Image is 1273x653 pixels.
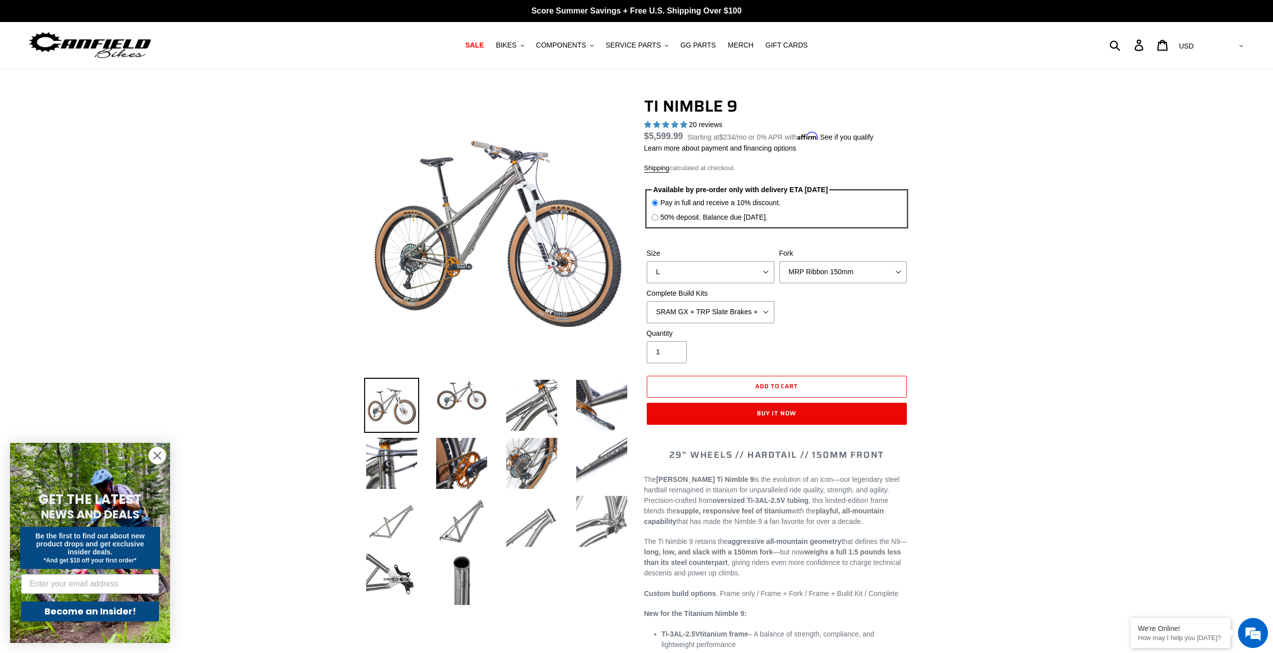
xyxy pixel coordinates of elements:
[465,41,484,50] span: SALE
[765,41,808,50] span: GIFT CARDS
[1115,34,1140,56] input: Search
[364,436,419,491] img: Load image into Gallery viewer, TI NIMBLE 9
[644,163,909,173] div: calculated at checkout.
[36,532,145,556] span: Be the first to find out about new product drops and get exclusive insider deals.
[647,376,907,398] button: Add to cart
[728,41,753,50] span: MERCH
[723,39,758,52] a: MERCH
[660,212,768,223] label: 50% deposit. Balance due [DATE].
[647,403,907,425] button: Buy it now
[149,447,166,464] button: Close dialog
[21,574,159,594] input: Enter your email address
[644,536,909,578] p: The Ti Nimble 9 retains the that defines the N9— —but now , giving riders even more confidence to...
[662,630,748,638] strong: titanium frame
[644,548,773,556] strong: long, low, and slack with a 150mm fork
[644,121,689,129] span: 4.90 stars
[41,506,140,522] span: NEWS AND DEALS
[504,436,559,491] img: Load image into Gallery viewer, TI NIMBLE 9
[644,164,670,173] a: Shipping
[364,494,419,549] img: Load image into Gallery viewer, TI NIMBLE 9
[39,490,142,508] span: GET THE LATEST
[644,474,909,527] p: The is the evolution of an icon—our legendary steel hardtail reimagined in titanium for unparalle...
[662,629,909,650] li: – A balance of strength, compliance, and lightweight performance
[680,41,716,50] span: GG PARTS
[434,436,489,491] img: Load image into Gallery viewer, TI NIMBLE 9
[606,41,661,50] span: SERVICE PARTS
[644,588,909,599] p: . Frame only / Frame + Fork / Frame + Build Kit / Complete
[21,601,159,621] button: Become an Insider!
[647,288,774,299] label: Complete Build Kits
[574,436,629,491] img: Load image into Gallery viewer, TI NIMBLE 9
[644,144,796,152] a: Learn more about payment and financing options
[675,39,721,52] a: GG PARTS
[504,494,559,549] img: Load image into Gallery viewer, TI NIMBLE 9
[676,507,791,515] strong: supple, responsive feel of titanium
[779,248,907,259] label: Fork
[644,609,747,617] strong: New for the Titanium Nimble 9:
[536,41,586,50] span: COMPONENTS
[364,378,419,433] img: Load image into Gallery viewer, TI NIMBLE 9
[820,133,873,141] a: See if you qualify - Learn more about Affirm Financing (opens in modal)
[689,121,722,129] span: 20 reviews
[647,248,774,259] label: Size
[1138,624,1223,632] div: We're Online!
[434,552,489,607] img: Load image into Gallery viewer, TI NIMBLE 9
[460,39,489,52] a: SALE
[662,630,700,638] span: Ti-3AL-2.5V
[644,131,683,141] span: $5,599.99
[434,378,489,413] img: Load image into Gallery viewer, TI NIMBLE 9
[719,133,735,141] span: $234
[712,496,808,504] strong: oversized Ti-3AL-2.5V tubing
[647,328,774,339] label: Quantity
[491,39,529,52] button: BIKES
[687,130,873,143] p: Starting at /mo or 0% APR with .
[644,97,909,116] h1: TI NIMBLE 9
[496,41,516,50] span: BIKES
[504,378,559,433] img: Load image into Gallery viewer, TI NIMBLE 9
[797,132,818,140] span: Affirm
[660,198,780,208] label: Pay in full and receive a 10% discount.
[531,39,599,52] button: COMPONENTS
[28,30,153,61] img: Canfield Bikes
[574,494,629,549] img: Load image into Gallery viewer, TI NIMBLE 9
[574,378,629,433] img: Load image into Gallery viewer, TI NIMBLE 9
[728,537,841,545] strong: aggressive all-mountain geometry
[669,448,884,462] span: 29" WHEELS // HARDTAIL // 150MM FRONT
[434,494,489,549] img: Load image into Gallery viewer, TI NIMBLE 9
[644,589,716,597] strong: Custom build options
[644,548,901,566] strong: weighs a full 1.5 pounds less than its steel counterpart
[44,557,136,564] span: *And get $10 off your first order*
[601,39,673,52] button: SERVICE PARTS
[760,39,813,52] a: GIFT CARDS
[364,552,419,607] img: Load image into Gallery viewer, TI NIMBLE 9
[755,381,798,391] span: Add to cart
[1138,634,1223,641] p: How may I help you today?
[652,185,829,195] legend: Available by pre-order only with delivery ETA [DATE]
[656,475,754,483] strong: [PERSON_NAME] Ti Nimble 9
